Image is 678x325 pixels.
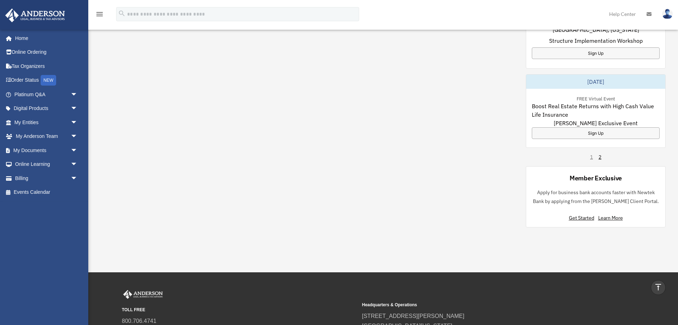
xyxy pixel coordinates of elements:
[532,102,660,119] span: Boost Real Estate Returns with High Cash Value Life Insurance
[532,127,660,139] a: Sign Up
[532,47,660,59] a: Sign Up
[5,115,88,129] a: My Entitiesarrow_drop_down
[599,153,601,161] a: 2
[651,280,666,295] a: vertical_align_top
[571,94,621,102] div: FREE Virtual Event
[570,174,622,182] div: Member Exclusive
[71,101,85,116] span: arrow_drop_down
[662,9,673,19] img: User Pic
[3,8,67,22] img: Anderson Advisors Platinum Portal
[5,171,88,185] a: Billingarrow_drop_down
[5,31,85,45] a: Home
[5,185,88,199] a: Events Calendar
[532,188,660,205] p: Apply for business bank accounts faster with Newtek Bank by applying from the [PERSON_NAME] Clien...
[122,290,164,299] img: Anderson Advisors Platinum Portal
[549,36,643,45] span: Structure Implementation Workshop
[5,157,88,172] a: Online Learningarrow_drop_down
[654,283,662,291] i: vertical_align_top
[95,10,104,18] i: menu
[5,73,88,88] a: Order StatusNEW
[598,215,623,221] a: Learn More
[5,129,88,144] a: My Anderson Teamarrow_drop_down
[569,215,597,221] a: Get Started
[526,75,665,89] div: [DATE]
[362,313,464,319] a: [STREET_ADDRESS][PERSON_NAME]
[5,87,88,101] a: Platinum Q&Aarrow_drop_down
[71,143,85,158] span: arrow_drop_down
[554,119,638,127] span: [PERSON_NAME] Exclusive Event
[118,10,126,17] i: search
[71,129,85,144] span: arrow_drop_down
[71,157,85,172] span: arrow_drop_down
[122,306,357,314] small: TOLL FREE
[362,301,597,309] small: Headquarters & Operations
[71,171,85,186] span: arrow_drop_down
[95,12,104,18] a: menu
[5,45,88,59] a: Online Ordering
[41,75,56,86] div: NEW
[71,87,85,102] span: arrow_drop_down
[5,59,88,73] a: Tax Organizers
[5,101,88,116] a: Digital Productsarrow_drop_down
[71,115,85,130] span: arrow_drop_down
[122,318,156,324] a: 800.706.4741
[5,143,88,157] a: My Documentsarrow_drop_down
